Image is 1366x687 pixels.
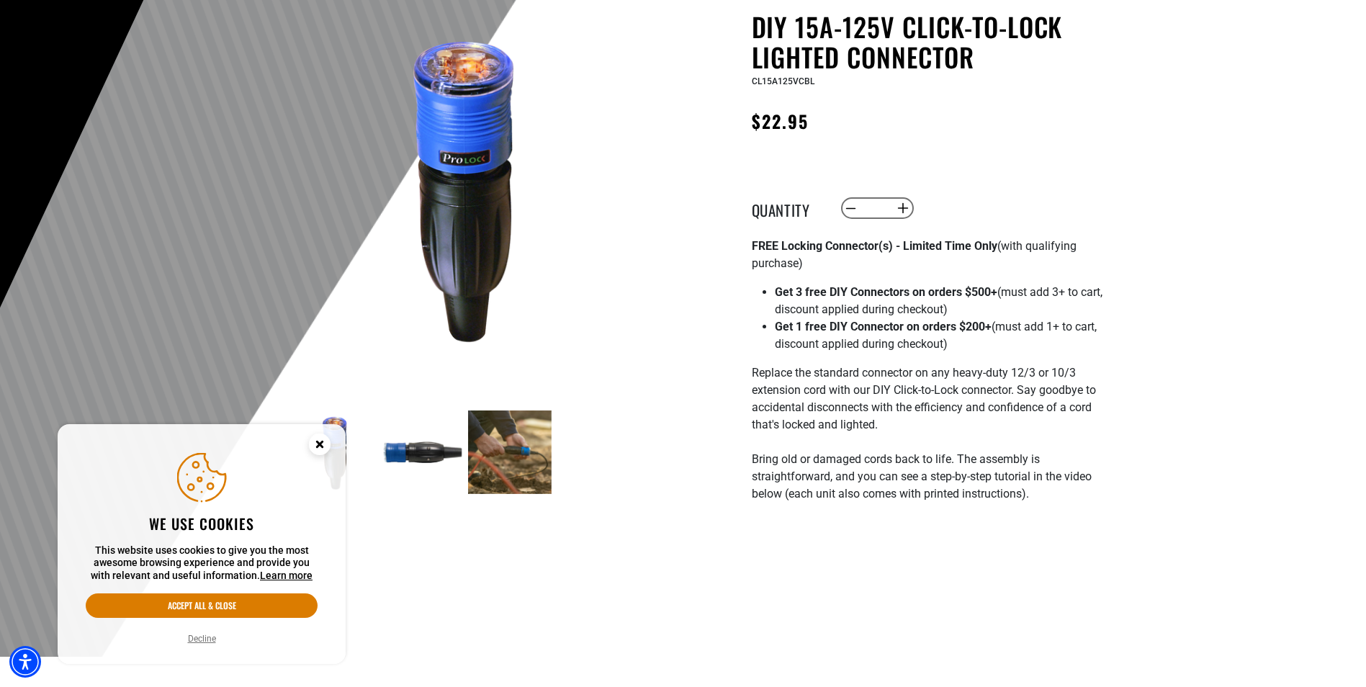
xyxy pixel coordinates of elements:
[752,76,814,86] span: CL15A125VCBL
[260,570,313,581] a: This website uses cookies to give you the most awesome browsing experience and provide you with r...
[752,239,1077,270] span: (with qualifying purchase)
[752,108,809,134] span: $22.95
[775,285,997,299] strong: Get 3 free DIY Connectors on orders $500+
[86,544,318,583] p: This website uses cookies to give you the most awesome browsing experience and provide you with r...
[9,646,41,678] div: Accessibility Menu
[58,424,346,665] aside: Cookie Consent
[86,593,318,618] button: Accept all & close
[752,12,1105,72] h1: DIY 15A-125V Click-to-Lock Lighted Connector
[775,285,1102,316] span: (must add 3+ to cart, discount applied during checkout)
[752,199,824,217] label: Quantity
[752,364,1105,520] p: Replace the standard connector on any heavy-duty 12/3 or 10/3 extension cord with our DIY Click-t...
[775,320,1097,351] span: (must add 1+ to cart, discount applied during checkout)
[184,632,220,646] button: Decline
[86,514,318,533] h2: We use cookies
[752,239,997,253] strong: FREE Locking Connector(s) - Limited Time Only
[775,320,992,333] strong: Get 1 free DIY Connector on orders $200+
